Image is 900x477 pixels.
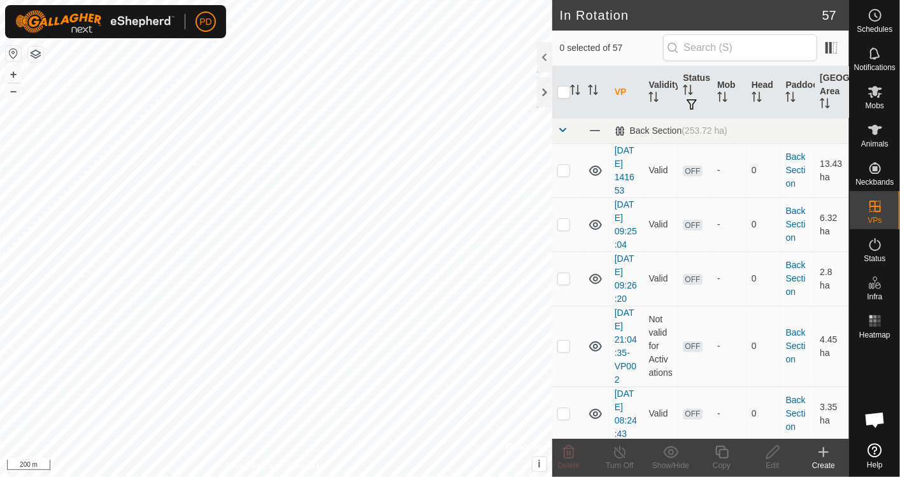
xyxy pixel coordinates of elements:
div: Copy [696,460,747,471]
button: Map Layers [28,46,43,62]
th: [GEOGRAPHIC_DATA] Area [815,66,849,118]
span: Animals [861,140,889,148]
span: OFF [683,220,702,231]
td: 0 [746,306,781,387]
div: - [717,407,741,420]
span: Notifications [854,64,896,71]
button: + [6,67,21,82]
a: Back Section [785,395,805,432]
a: Help [850,438,900,474]
div: Open chat [856,401,894,439]
button: – [6,83,21,99]
td: Valid [643,387,678,441]
td: 0 [746,252,781,306]
span: Help [867,461,883,469]
a: [DATE] 141653 [615,145,634,196]
span: Heatmap [859,331,890,339]
a: [DATE] 08:24:43 [615,388,637,439]
p-sorticon: Activate to sort [820,100,830,110]
p-sorticon: Activate to sort [717,94,727,104]
div: Turn Off [594,460,645,471]
span: OFF [683,166,702,176]
a: Contact Us [289,460,326,472]
a: Privacy Policy [225,460,273,472]
span: OFF [683,274,702,285]
div: - [717,339,741,353]
a: Back Section [785,260,805,297]
p-sorticon: Activate to sort [588,87,598,97]
a: Back Section [785,327,805,364]
span: Neckbands [855,178,894,186]
td: 13.43 ha [815,143,849,197]
p-sorticon: Activate to sort [648,94,659,104]
p-sorticon: Activate to sort [752,94,762,104]
th: Status [678,66,712,118]
th: Validity [643,66,678,118]
span: (253.72 ha) [682,125,727,136]
p-sorticon: Activate to sort [683,87,693,97]
button: Reset Map [6,46,21,61]
td: 0 [746,197,781,252]
div: - [717,218,741,231]
a: Back Section [785,152,805,189]
span: Infra [867,293,882,301]
td: Not valid for Activations [643,306,678,387]
span: VPs [868,217,882,224]
span: PD [199,15,211,29]
th: Mob [712,66,746,118]
input: Search (S) [663,34,817,61]
div: Edit [747,460,798,471]
img: Gallagher Logo [15,10,175,33]
button: i [532,457,546,471]
div: - [717,164,741,177]
div: Show/Hide [645,460,696,471]
span: Status [864,255,885,262]
td: 0 [746,143,781,197]
span: 57 [822,6,836,25]
a: [DATE] 09:25:04 [615,199,637,250]
th: Paddock [780,66,815,118]
td: Valid [643,197,678,252]
td: 0 [746,387,781,441]
td: 2.8 ha [815,252,849,306]
div: Back Section [615,125,727,136]
span: i [538,459,540,469]
th: VP [610,66,644,118]
th: Head [746,66,781,118]
p-sorticon: Activate to sort [570,87,580,97]
a: [DATE] 09:26:20 [615,253,637,304]
td: Valid [643,252,678,306]
span: Schedules [857,25,892,33]
span: Mobs [866,102,884,110]
h2: In Rotation [560,8,822,23]
td: 6.32 ha [815,197,849,252]
div: - [717,272,741,285]
a: [DATE] 21:04:35-VP002 [615,308,637,385]
a: Back Section [785,206,805,243]
span: 0 selected of 57 [560,41,663,55]
p-sorticon: Activate to sort [785,94,796,104]
span: Delete [558,461,580,470]
td: 4.45 ha [815,306,849,387]
div: Create [798,460,849,471]
span: OFF [683,409,702,420]
td: 3.35 ha [815,387,849,441]
span: OFF [683,341,702,352]
td: Valid [643,143,678,197]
